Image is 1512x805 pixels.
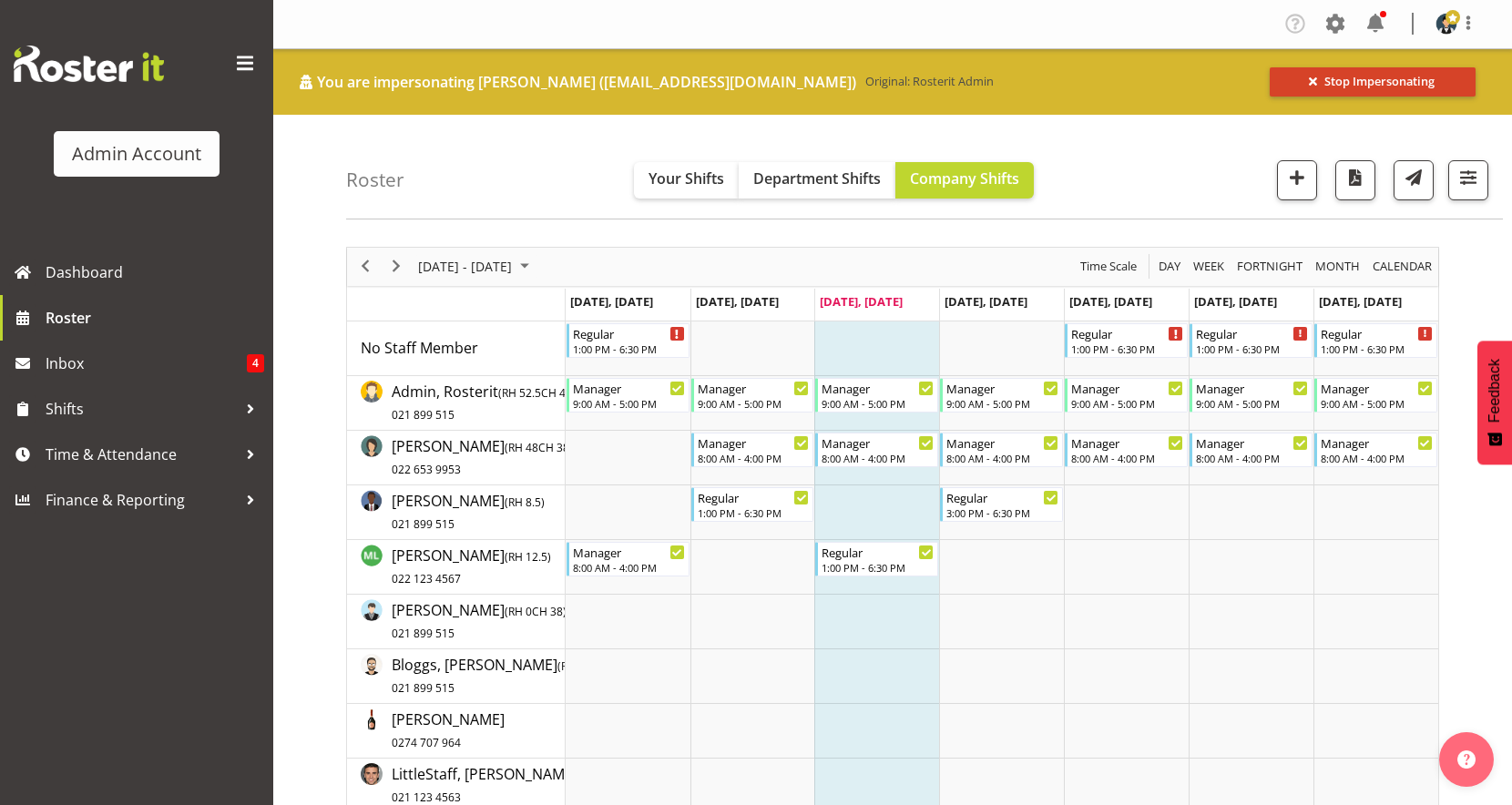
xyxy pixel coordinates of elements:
[353,255,378,278] button: Previous
[561,658,585,674] span: RH 0
[753,168,881,189] span: Department Shifts
[1321,433,1433,452] div: Manager
[691,487,814,522] div: Green, Fred"s event - Regular Begin From Tuesday, September 2, 2025 at 1:00:00 PM GMT+12:00 Ends ...
[361,338,478,358] span: No Staff Member
[1321,379,1433,397] div: Manager
[46,259,264,286] span: Dashboard
[505,549,551,565] span: ( )
[317,71,856,93] span: You are impersonating [PERSON_NAME] ([EMAIL_ADDRESS][DOMAIN_NAME])
[1234,255,1306,278] button: Fortnight
[14,46,164,82] img: Rosterit website logo
[1196,324,1308,342] div: Regular
[573,543,685,561] div: Manager
[392,382,576,423] span: Admin, Rosterit
[1071,379,1183,397] div: Manager
[392,708,505,752] a: [PERSON_NAME]0274 707 964
[392,654,619,698] a: Bloggs, [PERSON_NAME](RH 0CH 38)021 899 515
[1196,379,1308,397] div: Manager
[634,162,739,199] button: Your Shifts
[1190,433,1313,467] div: Doe, Jane"s event - Manager Begin From Saturday, September 6, 2025 at 8:00:00 AM GMT+12:00 Ends A...
[1371,255,1434,278] span: calendar
[1448,160,1488,200] button: Filter Shifts
[815,542,938,576] div: Little, Mike"s event - Regular Begin From Wednesday, September 3, 2025 at 1:00:00 PM GMT+12:00 En...
[1314,378,1437,413] div: Admin, Rosterit"s event - Manager Begin From Sunday, September 7, 2025 at 9:00:00 AM GMT+12:00 En...
[46,486,237,514] span: Finance & Reporting
[946,433,1058,452] div: Manager
[1435,13,1457,35] img: wu-kevin5aaed71ed01d5805973613cd15694a89.png
[416,255,514,278] span: [DATE] - [DATE]
[815,378,938,413] div: Admin, Rosterit"s event - Manager Begin From Wednesday, September 3, 2025 at 9:00:00 AM GMT+12:00...
[1313,255,1362,278] span: Month
[46,304,264,331] span: Roster
[392,436,573,478] span: [PERSON_NAME]
[567,323,690,358] div: No Staff Member"s event - Regular Begin From Monday, September 1, 2025 at 1:00:00 PM GMT+12:00 En...
[698,505,810,520] div: 1:00 PM - 6:30 PM
[508,440,538,455] span: RH 48
[822,543,934,561] div: Regular
[946,379,1058,397] div: Manager
[1235,255,1304,278] span: Fortnight
[1156,255,1184,278] button: Timeline Day
[384,255,409,278] button: Next
[1071,341,1183,356] div: 1:00 PM - 6:30 PM
[739,162,895,199] button: Department Shifts
[822,433,934,452] div: Manager
[573,560,685,575] div: 8:00 AM - 4:00 PM
[392,462,461,477] span: 022 653 9953
[392,571,461,586] span: 022 123 4567
[392,491,545,533] span: [PERSON_NAME]
[1457,750,1476,769] img: help-xxl-2.png
[72,140,201,168] div: Admin Account
[1196,433,1308,452] div: Manager
[1078,255,1139,278] span: Time Scale
[1065,323,1188,358] div: No Staff Member"s event - Regular Begin From Friday, September 5, 2025 at 1:00:00 PM GMT+12:00 En...
[46,395,237,423] span: Shifts
[570,293,653,310] span: [DATE], [DATE]
[1321,324,1433,342] div: Regular
[1370,255,1435,278] button: Month
[1196,451,1308,465] div: 8:00 AM - 4:00 PM
[392,626,455,641] span: 021 899 515
[691,433,814,467] div: Doe, Jane"s event - Manager Begin From Tuesday, September 2, 2025 at 8:00:00 AM GMT+12:00 Ends At...
[1065,378,1188,413] div: Admin, Rosterit"s event - Manager Begin From Friday, September 5, 2025 at 9:00:00 AM GMT+12:00 En...
[392,435,573,479] a: [PERSON_NAME](RH 48CH 38)022 653 9953
[1335,160,1375,200] button: Download a PDF of the roster according to the set date range.
[815,433,938,467] div: Doe, Jane"s event - Manager Begin From Wednesday, September 3, 2025 at 8:00:00 AM GMT+12:00 Ends ...
[698,379,810,397] div: Manager
[1270,67,1476,97] button: Stop Impersonating
[1324,73,1435,90] span: Stop Impersonating
[865,73,994,90] span: Original: Rosterit Admin
[415,255,537,278] button: September 2025
[347,321,566,376] td: No Staff Member resource
[1071,433,1183,452] div: Manager
[392,407,455,423] span: 021 899 515
[392,709,505,751] span: [PERSON_NAME]
[1194,293,1277,310] span: [DATE], [DATE]
[573,379,685,397] div: Manager
[1190,323,1313,358] div: No Staff Member"s event - Regular Begin From Saturday, September 6, 2025 at 1:00:00 PM GMT+12:00 ...
[567,378,690,413] div: Admin, Rosterit"s event - Manager Begin From Monday, September 1, 2025 at 9:00:00 AM GMT+12:00 En...
[698,433,810,452] div: Manager
[1321,341,1433,356] div: 1:00 PM - 6:30 PM
[508,549,547,565] span: RH 12.5
[822,379,934,397] div: Manager
[895,162,1034,199] button: Company Shifts
[392,545,551,588] a: [PERSON_NAME](RH 12.5)022 123 4567
[1078,255,1140,278] button: Time Scale
[46,350,247,377] span: Inbox
[508,604,532,619] span: RH 0
[1277,160,1317,200] button: Add a new shift
[820,293,903,310] span: [DATE], [DATE]
[1394,160,1434,200] button: Send a list of all shifts for the selected filtered period to all rostered employees.
[412,248,540,286] div: September 01 - 07, 2025
[946,488,1058,506] div: Regular
[1071,324,1183,342] div: Regular
[347,485,566,540] td: Green, Fred resource
[347,649,566,704] td: Bloggs, Joe resource
[1071,396,1183,411] div: 9:00 AM - 5:00 PM
[46,441,237,468] span: Time & Attendance
[505,440,573,455] span: ( CH 38)
[1065,433,1188,467] div: Doe, Jane"s event - Manager Begin From Friday, September 5, 2025 at 8:00:00 AM GMT+12:00 Ends At ...
[1319,293,1402,310] span: [DATE], [DATE]
[1477,341,1512,464] button: Feedback - Show survey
